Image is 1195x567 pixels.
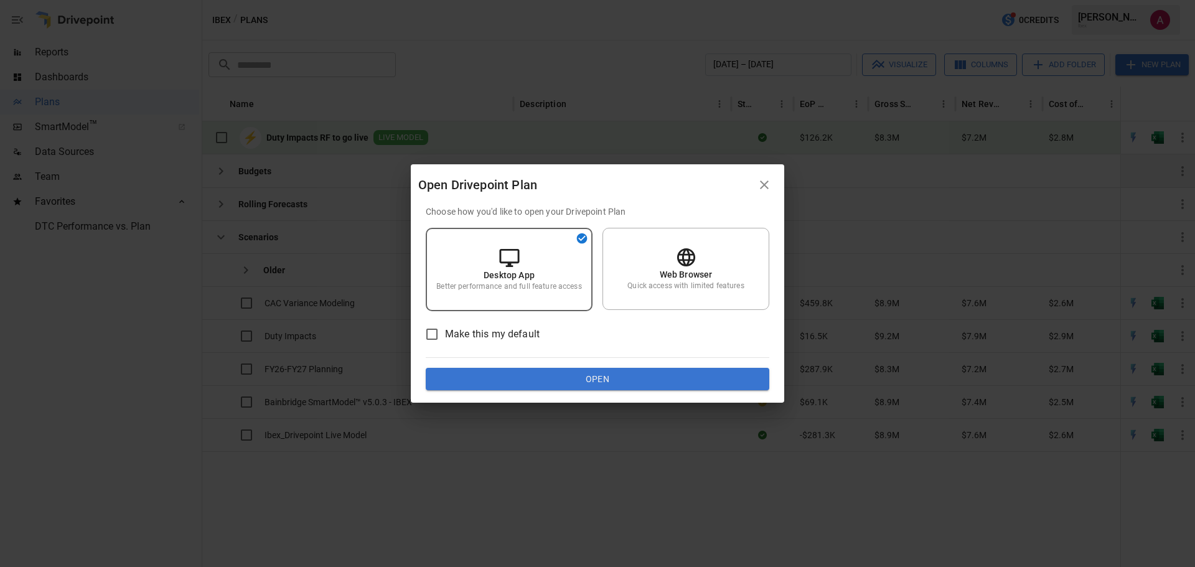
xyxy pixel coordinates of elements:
p: Choose how you'd like to open your Drivepoint Plan [426,205,769,218]
p: Quick access with limited features [627,281,744,291]
p: Web Browser [660,268,713,281]
p: Desktop App [484,269,535,281]
div: Open Drivepoint Plan [418,175,752,195]
p: Better performance and full feature access [436,281,581,292]
button: Open [426,368,769,390]
span: Make this my default [445,327,540,342]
